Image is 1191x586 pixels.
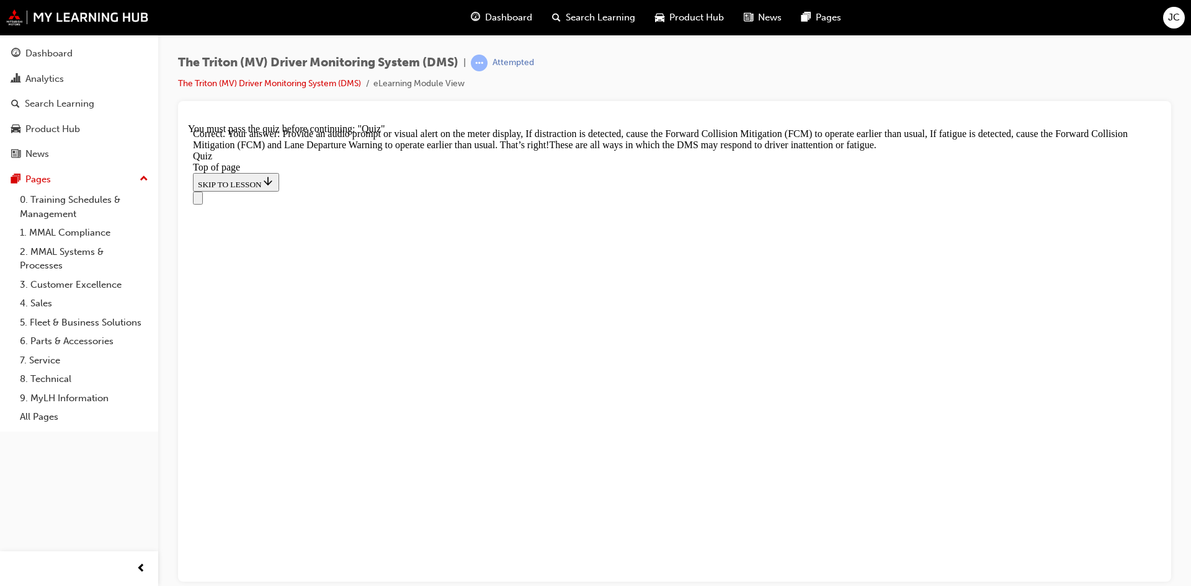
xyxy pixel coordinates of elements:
a: 7. Service [15,351,153,370]
span: Search Learning [566,11,635,25]
a: Analytics [5,68,153,91]
div: News [25,147,49,161]
span: News [758,11,782,25]
a: search-iconSearch Learning [542,5,645,30]
img: mmal [6,9,149,25]
a: All Pages [15,407,153,427]
button: Pages [5,168,153,191]
span: search-icon [11,99,20,110]
a: 8. Technical [15,370,153,389]
div: Attempted [493,57,534,69]
span: car-icon [11,124,20,135]
div: Correct. Your answer: Provide an audio prompt or visual alert on the meter display, If distractio... [5,5,968,27]
div: Analytics [25,72,64,86]
a: News [5,143,153,166]
span: pages-icon [11,174,20,185]
button: Open navigation menu [5,68,15,81]
a: guage-iconDashboard [461,5,542,30]
li: eLearning Module View [373,77,465,91]
div: Pages [25,172,51,187]
button: SKIP TO LESSON [5,50,91,68]
span: prev-icon [136,561,146,577]
a: 6. Parts & Accessories [15,332,153,351]
a: The Triton (MV) Driver Monitoring System (DMS) [178,78,361,89]
span: Pages [816,11,841,25]
div: Top of page [5,38,968,50]
a: 0. Training Schedules & Management [15,190,153,223]
span: JC [1168,11,1180,25]
a: car-iconProduct Hub [645,5,734,30]
span: The Triton (MV) Driver Monitoring System (DMS) [178,56,458,70]
a: 5. Fleet & Business Solutions [15,313,153,332]
span: guage-icon [11,48,20,60]
button: DashboardAnalyticsSearch LearningProduct HubNews [5,40,153,168]
a: Search Learning [5,92,153,115]
div: Search Learning [25,97,94,111]
span: pages-icon [801,10,811,25]
span: | [463,56,466,70]
span: chart-icon [11,74,20,85]
button: JC [1163,7,1185,29]
span: SKIP TO LESSON [10,56,86,66]
a: 9. MyLH Information [15,389,153,408]
a: Product Hub [5,118,153,141]
div: Dashboard [25,47,73,61]
div: Quiz [5,27,968,38]
span: up-icon [140,171,148,187]
span: Dashboard [485,11,532,25]
span: Product Hub [669,11,724,25]
a: Dashboard [5,42,153,65]
span: search-icon [552,10,561,25]
a: 4. Sales [15,294,153,313]
a: 3. Customer Excellence [15,275,153,295]
span: guage-icon [471,10,480,25]
a: 2. MMAL Systems & Processes [15,242,153,275]
span: news-icon [744,10,753,25]
a: news-iconNews [734,5,792,30]
span: car-icon [655,10,664,25]
span: news-icon [11,149,20,160]
a: 1. MMAL Compliance [15,223,153,242]
div: Product Hub [25,122,80,136]
a: pages-iconPages [792,5,851,30]
span: learningRecordVerb_ATTEMPT-icon [471,55,488,71]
